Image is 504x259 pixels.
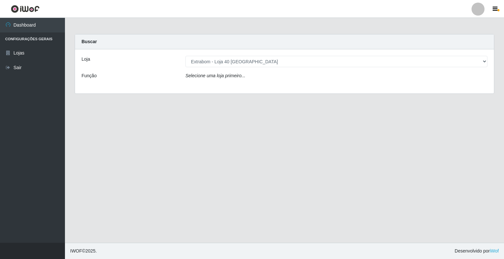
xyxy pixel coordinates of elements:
label: Função [82,72,97,79]
span: © 2025 . [70,248,97,254]
span: Desenvolvido por [455,248,499,254]
label: Loja [82,56,90,63]
a: iWof [490,248,499,253]
strong: Buscar [82,39,97,44]
span: IWOF [70,248,82,253]
i: Selecione uma loja primeiro... [185,73,245,78]
img: CoreUI Logo [11,5,40,13]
